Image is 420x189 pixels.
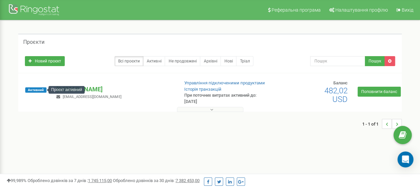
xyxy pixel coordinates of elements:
[184,80,265,85] a: Управління підключеними продуктами
[324,86,348,104] span: 482,02 USD
[220,56,236,66] a: Нові
[362,112,402,136] nav: ...
[143,56,165,66] a: Активні
[335,7,388,13] span: Налаштування профілю
[56,85,173,94] p: [DOMAIN_NAME]
[165,56,200,66] a: Не продовжені
[23,39,44,45] h5: Проєкти
[310,56,365,66] input: Пошук
[113,178,200,183] span: Оброблено дзвінків за 30 днів :
[397,151,413,167] div: Open Intercom Messenger
[184,92,269,105] p: При поточних витратах активний до: [DATE]
[25,56,65,66] a: Новий проєкт
[272,7,321,13] span: Реферальна програма
[28,178,112,183] span: Оброблено дзвінків за 7 днів :
[25,87,46,93] span: Активний
[200,56,221,66] a: Архівні
[176,178,200,183] u: 7 382 453,00
[365,56,385,66] button: Пошук
[88,178,112,183] u: 1 745 115,00
[402,7,413,13] span: Вихід
[333,80,348,85] span: Баланс
[48,86,85,94] div: Проєкт активний
[236,56,253,66] a: Тріал
[358,87,401,97] a: Поповнити баланс
[7,178,27,183] span: 99,989%
[115,56,143,66] a: Всі проєкти
[63,95,121,99] span: [EMAIL_ADDRESS][DOMAIN_NAME]
[362,119,382,129] span: 1 - 1 of 1
[184,87,221,92] a: Історія транзакцій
